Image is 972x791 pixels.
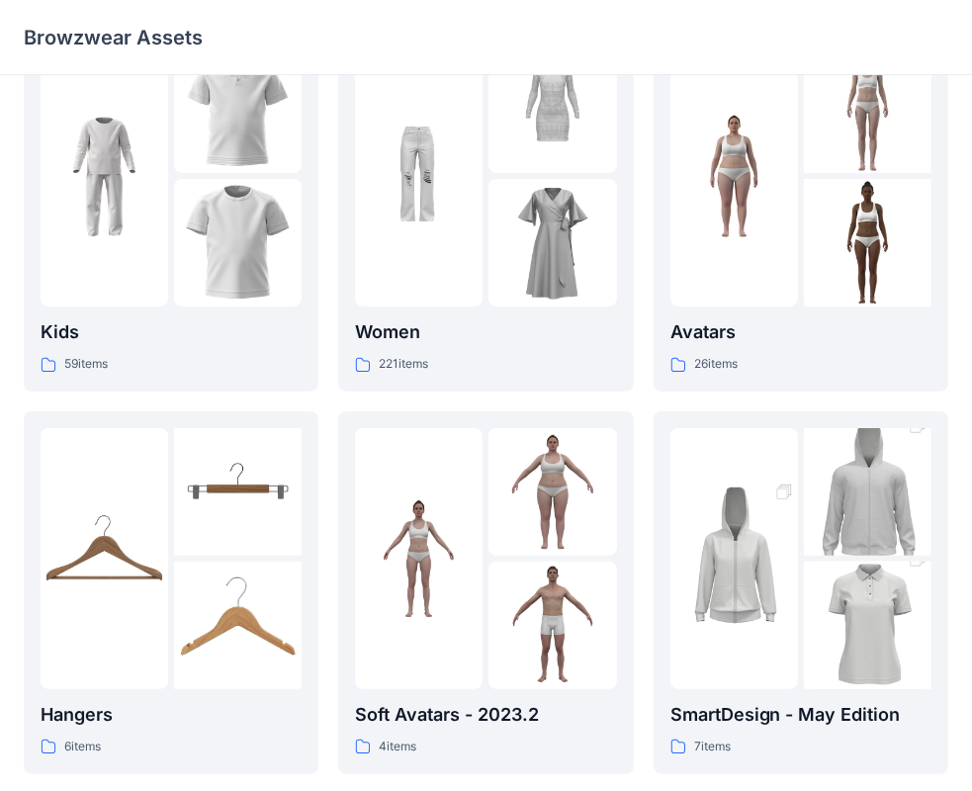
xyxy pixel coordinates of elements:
[41,113,168,240] img: folder 1
[488,45,616,173] img: folder 2
[174,45,302,173] img: folder 2
[64,737,101,757] p: 6 items
[355,494,483,622] img: folder 1
[670,463,798,655] img: folder 1
[670,701,931,729] p: SmartDesign - May Edition
[488,179,616,307] img: folder 3
[804,179,931,307] img: folder 3
[694,737,731,757] p: 7 items
[41,701,302,729] p: Hangers
[488,562,616,689] img: folder 3
[694,354,738,375] p: 26 items
[355,318,616,346] p: Women
[24,29,318,392] a: folder 1folder 2folder 3Kids59items
[355,113,483,240] img: folder 1
[804,530,931,722] img: folder 3
[338,411,633,774] a: folder 1folder 2folder 3Soft Avatars - 2023.24items
[804,396,931,588] img: folder 2
[338,29,633,392] a: folder 1folder 2folder 3Women221items
[64,354,108,375] p: 59 items
[174,179,302,307] img: folder 3
[174,562,302,689] img: folder 3
[654,29,948,392] a: folder 1folder 2folder 3Avatars26items
[355,701,616,729] p: Soft Avatars - 2023.2
[41,494,168,622] img: folder 1
[670,318,931,346] p: Avatars
[24,24,203,51] p: Browzwear Assets
[670,113,798,240] img: folder 1
[488,428,616,556] img: folder 2
[24,411,318,774] a: folder 1folder 2folder 3Hangers6items
[174,428,302,556] img: folder 2
[654,411,948,774] a: folder 1folder 2folder 3SmartDesign - May Edition7items
[804,45,931,173] img: folder 2
[41,318,302,346] p: Kids
[379,354,428,375] p: 221 items
[379,737,416,757] p: 4 items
